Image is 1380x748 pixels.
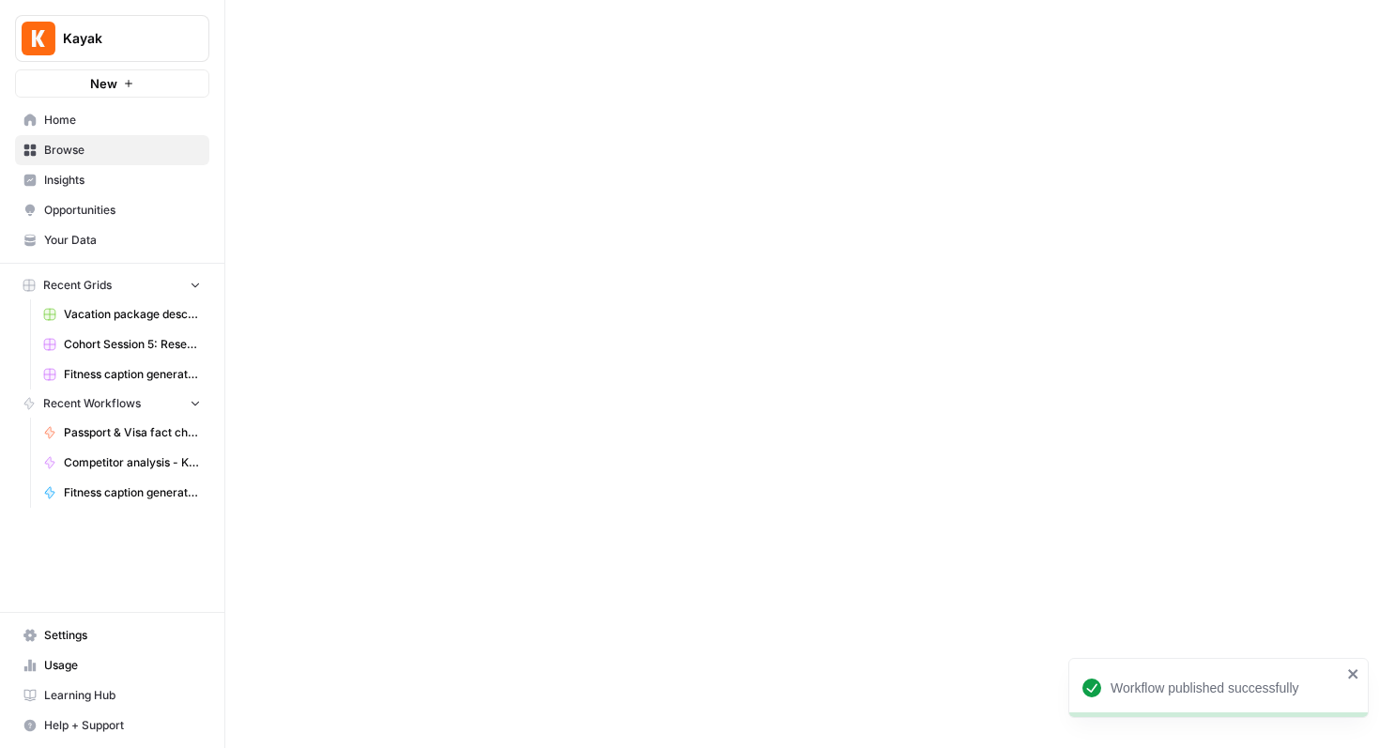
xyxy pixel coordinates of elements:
span: Insights [44,172,201,189]
a: Cohort Session 5: Research ([PERSON_NAME]) [35,329,209,359]
a: Settings [15,620,209,650]
a: Learning Hub [15,680,209,710]
a: Home [15,105,209,135]
span: Vacation package description generator ([PERSON_NAME]) Grid [64,306,201,323]
img: Kayak Logo [22,22,55,55]
span: Settings [44,627,201,644]
span: Recent Workflows [43,395,141,412]
button: Recent Grids [15,271,209,299]
button: close [1347,666,1360,681]
span: Recent Grids [43,277,112,294]
button: New [15,69,209,98]
a: Usage [15,650,209,680]
span: Help + Support [44,717,201,734]
span: Passport & Visa fact checker update [64,424,201,441]
button: Recent Workflows [15,389,209,418]
span: Your Data [44,232,201,249]
a: Your Data [15,225,209,255]
a: Vacation package description generator ([PERSON_NAME]) Grid [35,299,209,329]
span: Learning Hub [44,687,201,704]
a: Fitness caption generator ([PERSON_NAME]) [35,478,209,508]
span: Home [44,112,201,129]
a: Browse [15,135,209,165]
a: Fitness caption generator ([PERSON_NAME]) [35,359,209,389]
span: Kayak [63,29,176,48]
a: Passport & Visa fact checker update [35,418,209,448]
span: Opportunities [44,202,201,219]
span: New [90,74,117,93]
span: Cohort Session 5: Research ([PERSON_NAME]) [64,336,201,353]
span: Usage [44,657,201,674]
span: Browse [44,142,201,159]
button: Workspace: Kayak [15,15,209,62]
button: Help + Support [15,710,209,740]
span: Fitness caption generator ([PERSON_NAME]) [64,366,201,383]
span: Fitness caption generator ([PERSON_NAME]) [64,484,201,501]
a: Competitor analysis - Knowledge Hub [35,448,209,478]
a: Opportunities [15,195,209,225]
span: Competitor analysis - Knowledge Hub [64,454,201,471]
a: Insights [15,165,209,195]
div: Workflow published successfully [1111,679,1342,697]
